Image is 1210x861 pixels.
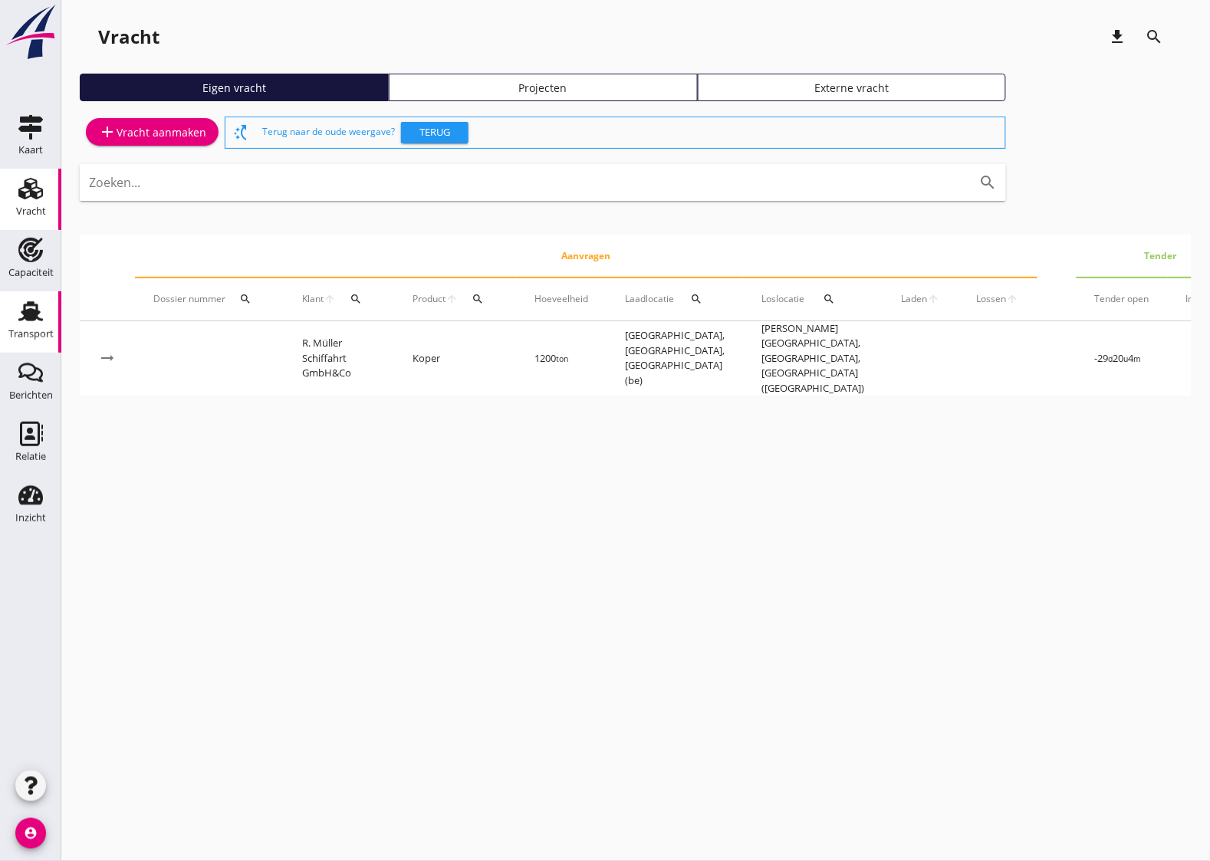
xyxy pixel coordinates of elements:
[89,170,954,195] input: Zoeken...
[413,292,446,306] span: Product
[1095,351,1142,365] span: -29 20 4
[743,321,883,396] td: [PERSON_NAME][GEOGRAPHIC_DATA], [GEOGRAPHIC_DATA], [GEOGRAPHIC_DATA] ([GEOGRAPHIC_DATA])
[902,292,928,306] span: Laden
[15,818,46,849] i: account_circle
[1095,292,1149,306] div: Tender open
[389,74,698,101] a: Projecten
[1134,353,1142,364] small: m
[80,74,389,101] a: Eigen vracht
[1124,353,1129,364] small: u
[401,122,469,143] button: Terug
[607,321,743,396] td: [GEOGRAPHIC_DATA], [GEOGRAPHIC_DATA], [GEOGRAPHIC_DATA] (be)
[824,293,836,305] i: search
[15,513,46,523] div: Inzicht
[1109,28,1127,46] i: download
[977,292,1007,306] span: Lossen
[761,281,865,317] div: Loslocatie
[239,293,252,305] i: search
[534,351,568,365] span: 1200
[698,74,1007,101] a: Externe vracht
[262,117,999,148] div: Terug naar de oude weergave?
[534,292,588,306] div: Hoeveelheid
[324,293,336,305] i: arrow_upward
[98,349,117,367] i: arrow_right_alt
[16,206,46,216] div: Vracht
[98,123,206,141] div: Vracht aanmaken
[9,390,53,400] div: Berichten
[446,293,458,305] i: arrow_upward
[135,235,1037,278] th: Aanvragen
[705,80,1000,96] div: Externe vracht
[625,281,725,317] div: Laadlocatie
[98,25,159,49] div: Vracht
[1109,353,1113,364] small: d
[396,80,691,96] div: Projecten
[18,145,43,155] div: Kaart
[978,173,997,192] i: search
[8,329,54,339] div: Transport
[98,123,117,141] i: add
[407,125,462,140] div: Terug
[86,118,219,146] a: Vracht aanmaken
[302,292,324,306] span: Klant
[928,293,940,305] i: arrow_upward
[350,293,362,305] i: search
[87,80,382,96] div: Eigen vracht
[472,293,484,305] i: search
[15,452,46,462] div: Relatie
[8,268,54,278] div: Capaciteit
[232,123,250,142] i: switch_access_shortcut
[1146,28,1164,46] i: search
[1007,293,1019,305] i: arrow_upward
[556,353,568,364] small: ton
[691,293,703,305] i: search
[153,281,265,317] div: Dossier nummer
[394,321,516,396] td: Koper
[284,321,394,396] td: R. Müller Schiffahrt GmbH&Co
[3,4,58,61] img: logo-small.a267ee39.svg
